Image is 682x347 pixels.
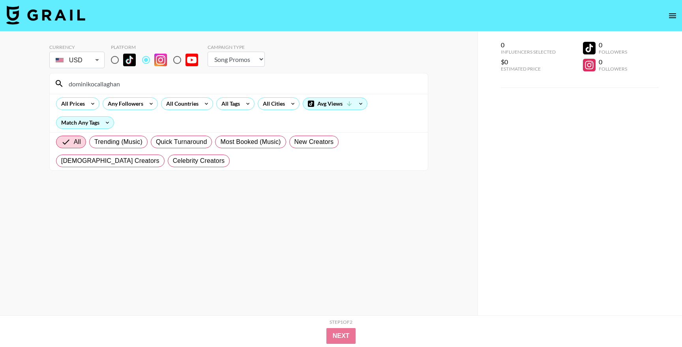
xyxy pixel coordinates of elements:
div: All Countries [161,98,200,110]
div: $0 [501,58,556,66]
div: Followers [599,66,627,72]
span: New Creators [294,137,334,147]
div: Estimated Price [501,66,556,72]
div: 0 [599,58,627,66]
div: 0 [501,41,556,49]
span: Celebrity Creators [173,156,225,166]
div: USD [51,53,103,67]
img: Instagram [154,54,167,66]
img: Grail Talent [6,6,85,24]
div: Influencers Selected [501,49,556,55]
div: Platform [111,44,204,50]
img: TikTok [123,54,136,66]
div: Any Followers [103,98,145,110]
div: Currency [49,44,105,50]
div: Campaign Type [208,44,265,50]
span: [DEMOGRAPHIC_DATA] Creators [61,156,159,166]
button: Next [326,328,356,344]
div: 0 [599,41,627,49]
div: All Cities [258,98,287,110]
iframe: Drift Widget Chat Controller [643,308,673,338]
span: Trending (Music) [94,137,142,147]
button: open drawer [665,8,680,24]
input: Search by User Name [64,77,423,90]
span: Most Booked (Music) [220,137,281,147]
div: Match Any Tags [56,117,114,129]
div: All Tags [217,98,242,110]
div: Followers [599,49,627,55]
div: Step 1 of 2 [330,319,352,325]
div: All Prices [56,98,86,110]
div: Avg Views [303,98,367,110]
span: All [74,137,81,147]
span: Quick Turnaround [156,137,207,147]
img: YouTube [185,54,198,66]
